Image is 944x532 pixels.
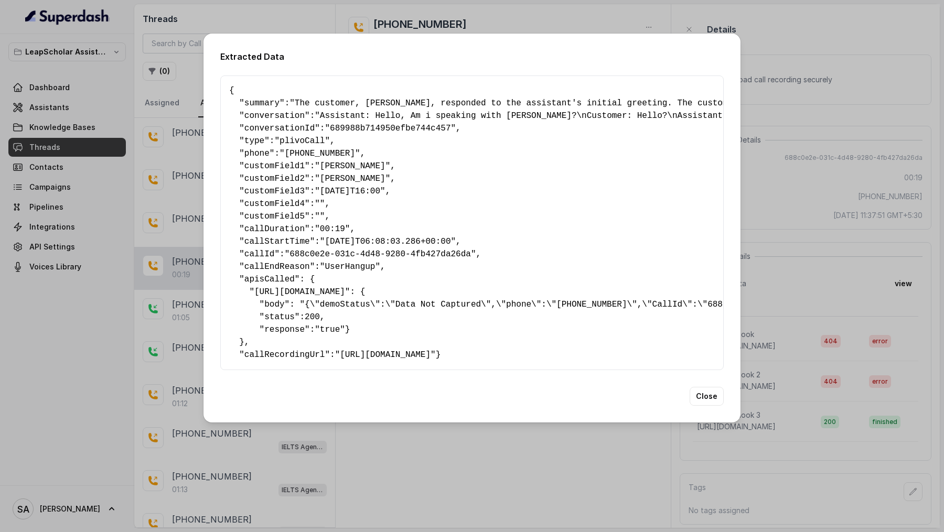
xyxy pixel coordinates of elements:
[325,124,456,133] span: "689988b714950efbe744c457"
[244,174,305,183] span: customField2
[220,50,724,63] h2: Extracted Data
[244,262,310,272] span: callEndReason
[690,387,724,406] button: Close
[244,199,305,209] span: customField4
[315,174,390,183] span: "[PERSON_NAME]"
[280,149,360,158] span: "[PHONE_NUMBER]"
[244,350,325,360] span: callRecordingUrl
[320,262,380,272] span: "UserHangup"
[244,99,280,108] span: summary
[244,136,264,146] span: type
[244,149,270,158] span: phone
[305,312,320,322] span: 200
[229,84,715,361] pre: { " ": , " ": , " ": , " ": , " ": , " ": , " ": , " ": , " ": , " ": , " ": , " ": , " ": , " ":...
[244,275,295,284] span: apisCalled
[244,249,275,259] span: callId
[335,350,436,360] span: "[URL][DOMAIN_NAME]"
[285,249,476,259] span: "688c0e2e-031c-4d48-9280-4fb427da26da"
[254,287,345,297] span: [URL][DOMAIN_NAME]
[315,325,345,334] span: "true"
[244,237,310,246] span: callStartTime
[244,187,305,196] span: customField3
[315,161,390,171] span: "[PERSON_NAME]"
[264,325,305,334] span: response
[315,199,325,209] span: ""
[244,161,305,171] span: customField1
[274,136,330,146] span: "plivoCall"
[244,124,315,133] span: conversationId
[320,237,456,246] span: "[DATE]T06:08:03.286+00:00"
[244,224,305,234] span: callDuration
[244,212,305,221] span: customField5
[315,212,325,221] span: ""
[315,187,385,196] span: "[DATE]T16:00"
[264,312,295,322] span: status
[315,224,350,234] span: "00:19"
[244,111,305,121] span: conversation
